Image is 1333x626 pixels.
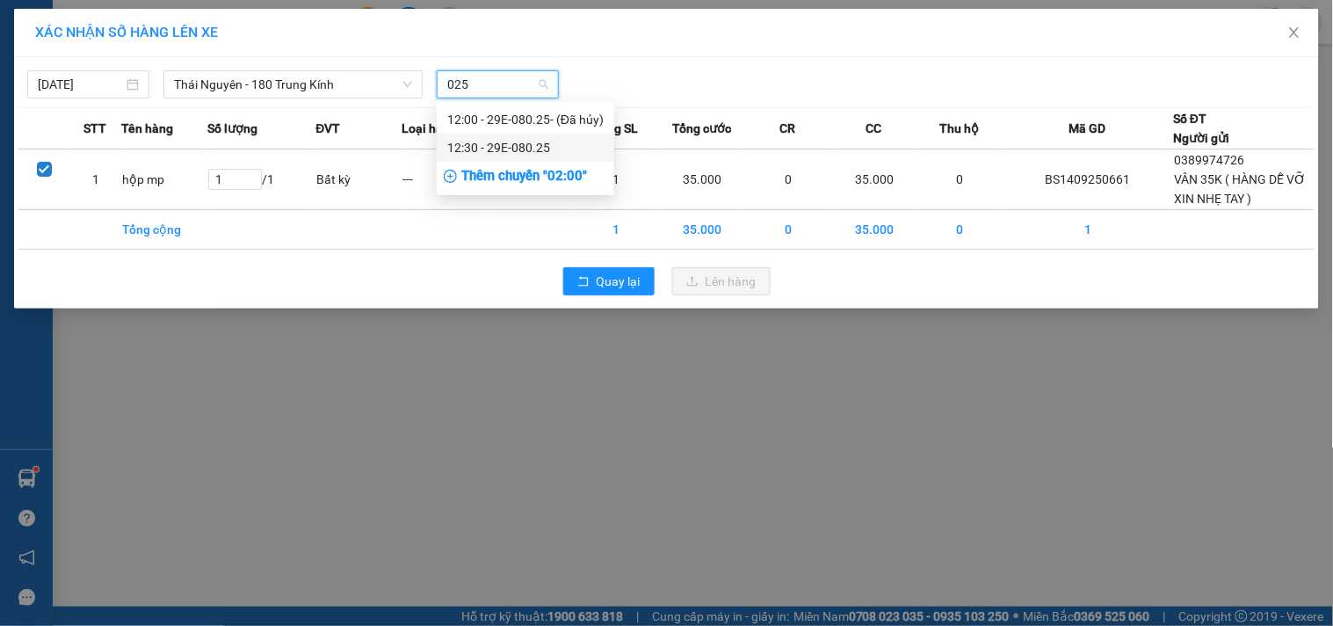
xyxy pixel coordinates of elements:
span: Thu hộ [940,119,980,138]
td: 1 [574,210,660,250]
td: 1 [574,149,660,210]
td: 35.000 [831,149,917,210]
td: 0 [745,149,831,210]
td: 1 [1003,210,1174,250]
span: Tên hàng [121,119,173,138]
span: VÂN 35K ( HÀNG DỄ VỠ XIN NHẸ TAY ) [1174,172,1306,206]
span: plus-circle [444,170,457,183]
span: 0389974726 [1174,153,1244,167]
td: 1 [70,149,122,210]
span: STT [84,119,107,138]
td: 0 [745,210,831,250]
td: 35.000 [660,149,746,210]
button: rollbackQuay lại [563,267,655,295]
td: Tổng cộng [121,210,207,250]
button: uploadLên hàng [672,267,771,295]
span: Số lượng [207,119,257,138]
span: XÁC NHẬN SỐ HÀNG LÊN XE [35,24,218,40]
span: rollback [577,275,590,289]
span: Tổng SL [594,119,639,138]
td: hộp mp [121,149,207,210]
span: Thái Nguyên - 180 Trung Kính [174,71,412,98]
span: CC [866,119,882,138]
button: Close [1270,9,1319,58]
td: --- [402,149,488,210]
span: ĐVT [315,119,340,138]
span: Loại hàng [402,119,457,138]
div: Số ĐT Người gửi [1173,109,1229,148]
span: Mã GD [1069,119,1106,138]
span: Tổng cước [672,119,731,138]
td: 0 [917,149,1003,210]
div: 12:30 - 29E-080.25 [447,138,604,157]
td: 35.000 [660,210,746,250]
span: Quay lại [597,272,641,291]
td: Bất kỳ [315,149,402,210]
td: / 1 [207,149,315,210]
td: 0 [917,210,1003,250]
div: 12:00 - 29E-080.25 - (Đã hủy) [447,110,604,129]
div: Thêm chuyến " 02:00 " [437,162,614,192]
span: close [1287,25,1301,40]
td: BS1409250661 [1003,149,1174,210]
td: 35.000 [831,210,917,250]
span: down [402,79,413,90]
span: CR [780,119,796,138]
input: 14/09/2025 [38,75,123,94]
